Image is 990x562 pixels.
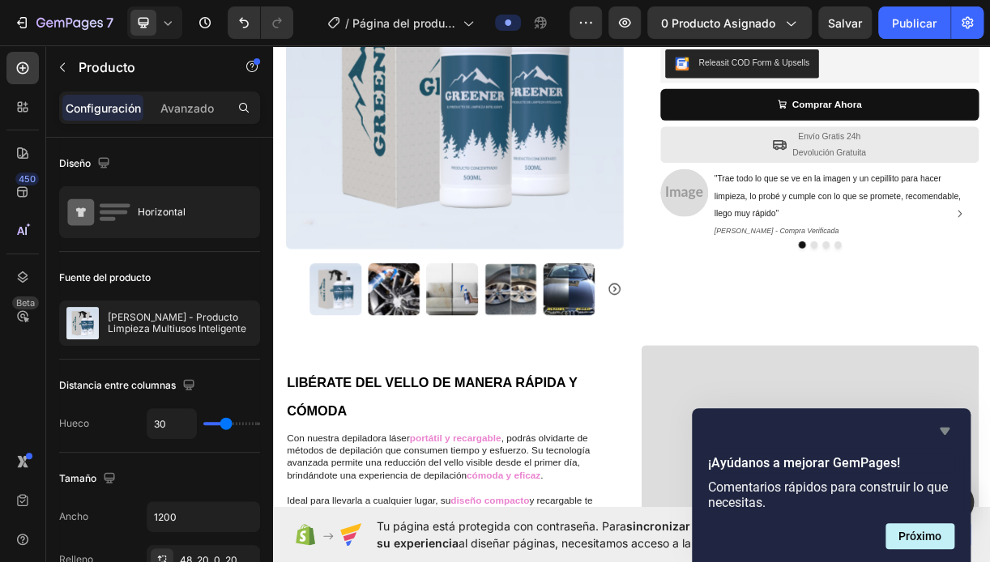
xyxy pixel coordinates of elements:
[108,312,253,334] p: [PERSON_NAME] - Producto Limpieza Multiusos Inteligente
[15,172,39,185] div: 450
[935,421,954,441] button: Ocultar encuesta
[728,276,737,286] button: Dot
[708,421,954,549] div: ¡Ayúdanos a mejorar GemPages!
[597,257,766,268] i: [PERSON_NAME] - Compra Verificada
[524,178,589,243] img: 2237x1678
[59,509,88,524] font: Ancho
[760,276,770,286] button: Dot
[59,471,96,486] font: Tamaño
[59,416,89,431] font: Hueco
[106,13,113,32] p: 7
[273,38,990,514] iframe: Design area
[710,127,795,140] span: Envío Gratis 24h
[878,6,950,39] button: Publicar
[708,453,954,473] h2: ¡Ayúdanos a mejorar GemPages!
[66,307,99,339] img: Característica de producto IMG
[79,57,216,77] p: Product
[160,100,214,117] p: Avanzado
[708,479,954,510] p: Comentarios rápidos para construir lo que necesitas.
[828,16,862,30] span: Salvar
[59,270,151,285] font: Fuente del producto
[744,276,753,286] button: Dot
[377,517,863,551] span: Tu página está protegida con contraseña. Para al diseñar páginas, necesitamos acceso a la contras...
[647,6,812,39] button: 0 producto asignado
[66,100,141,117] p: Configuración
[18,458,412,516] strong: LIBÉRATE DEL VELLO DE MANERA RÁPIDA Y CÓMODA
[147,502,259,531] input: Automático
[524,70,956,113] button: Comprar Ahora
[576,26,726,43] div: Releasit COD Form & Upsells
[452,331,472,351] button: Carousel Next Arrow
[544,26,563,45] img: CKKYs5695_ICEAE=.webp
[59,378,176,393] font: Distancia entre columnas
[703,150,803,163] span: Devolución Gratuita
[228,6,293,39] div: Deshacer/Rehacer
[6,6,121,39] button: 7
[147,409,196,438] input: Automático
[702,79,797,103] div: Comprar Ahora
[138,194,237,231] div: Horizontal
[818,6,872,39] button: Salvar
[917,226,943,252] button: Carousel Next Arrow
[345,15,349,32] span: /
[892,15,937,32] font: Publicar
[711,276,721,286] button: Dot
[352,15,456,32] span: Página del producto - [DATE] 12:00:49
[531,16,739,55] button: Releasit COD Form & Upsells
[885,523,954,549] button: Siguiente pregunta
[184,536,308,550] strong: portátil y recargable
[59,156,91,171] font: Diseño
[18,536,184,550] span: Con nuestra depiladora láser
[12,296,39,309] div: Beta
[597,185,931,245] span: "Trae todo lo que se ve en la imagen y un cepillito para hacer limpieza, lo probé y cumple con lo...
[661,15,775,32] span: 0 producto asignado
